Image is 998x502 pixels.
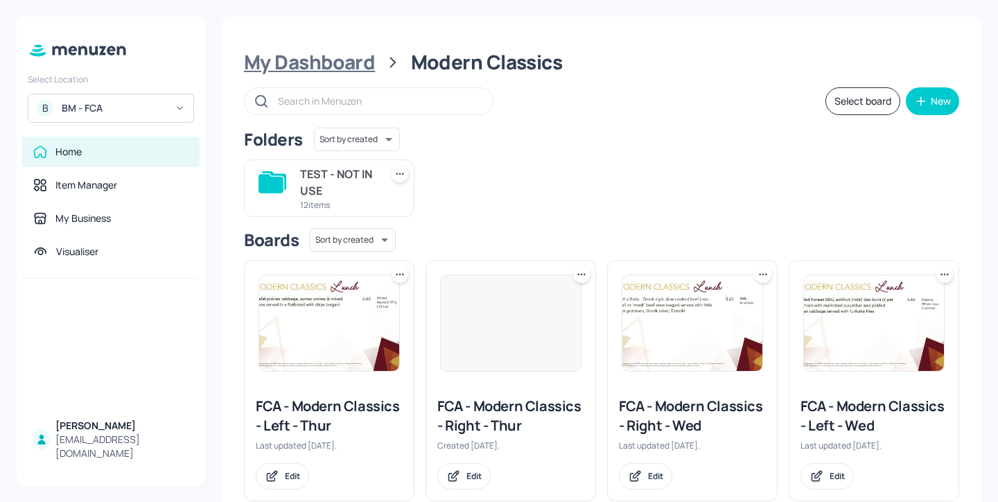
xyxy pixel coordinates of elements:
div: Item Manager [55,178,117,192]
div: Boards [244,229,299,251]
button: New [906,87,959,115]
div: Select Location [28,73,194,85]
div: BM - FCA [62,101,166,115]
div: Edit [285,470,300,482]
div: Edit [648,470,663,482]
button: Select board [825,87,900,115]
div: FCA - Modern Classics - Right - Wed [619,397,766,435]
img: 2025-09-10-1757490799585h23b2gc2iym.jpeg [804,275,944,371]
div: Sort by created [314,125,400,153]
div: New [931,96,951,106]
div: [EMAIL_ADDRESS][DOMAIN_NAME] [55,433,189,460]
input: Search in Menuzen [278,91,479,111]
div: FCA - Modern Classics - Right - Thur [437,397,584,435]
div: Sort by created [310,226,396,254]
div: Folders [244,128,303,150]
div: Visualiser [56,245,98,259]
div: My Business [55,211,111,225]
img: 2025-02-06-1738841041304dnxrpptdq09.jpeg [259,275,399,371]
div: Created [DATE]. [437,440,584,451]
div: TEST - NOT IN USE [300,166,375,199]
div: Home [55,145,82,159]
div: Last updated [DATE]. [800,440,947,451]
div: Edit [830,470,845,482]
div: 12 items [300,199,375,211]
div: FCA - Modern Classics - Left - Thur [256,397,403,435]
div: B [37,100,53,116]
div: Last updated [DATE]. [619,440,766,451]
div: Last updated [DATE]. [256,440,403,451]
div: Modern Classics [411,50,563,75]
div: My Dashboard [244,50,375,75]
div: FCA - Modern Classics - Left - Wed [800,397,947,435]
div: Edit [466,470,482,482]
div: [PERSON_NAME] [55,419,189,433]
img: 2025-08-27-1756291608407lfmagucyc6k.jpeg [622,275,762,371]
